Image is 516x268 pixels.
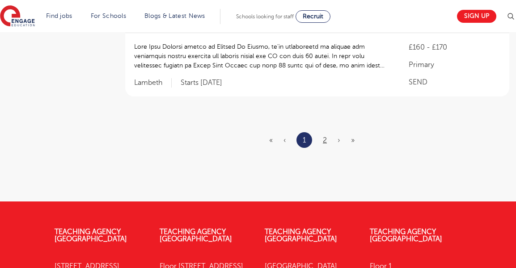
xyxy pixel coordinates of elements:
[283,136,286,144] span: ‹
[409,42,500,53] p: £160 - £170
[303,134,306,146] a: 1
[409,77,500,88] p: SEND
[457,10,496,23] a: Sign up
[236,13,294,20] span: Schools looking for staff
[134,42,391,70] p: Lore Ipsu Dolorsi ametco ad Elitsed Do Eiusmo, te’in utlaboreetd ma aliquae adm veniamquis nostru...
[370,228,442,243] a: Teaching Agency [GEOGRAPHIC_DATA]
[265,228,337,243] a: Teaching Agency [GEOGRAPHIC_DATA]
[46,13,72,19] a: Find jobs
[409,59,500,70] p: Primary
[303,13,323,20] span: Recruit
[91,13,126,19] a: For Schools
[134,78,172,88] span: Lambeth
[296,10,330,23] a: Recruit
[181,78,222,88] p: Starts [DATE]
[351,136,355,144] a: Last
[323,136,327,144] a: 2
[338,136,340,144] a: Next
[269,136,273,144] span: «
[160,228,232,243] a: Teaching Agency [GEOGRAPHIC_DATA]
[144,13,205,19] a: Blogs & Latest News
[55,228,127,243] a: Teaching Agency [GEOGRAPHIC_DATA]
